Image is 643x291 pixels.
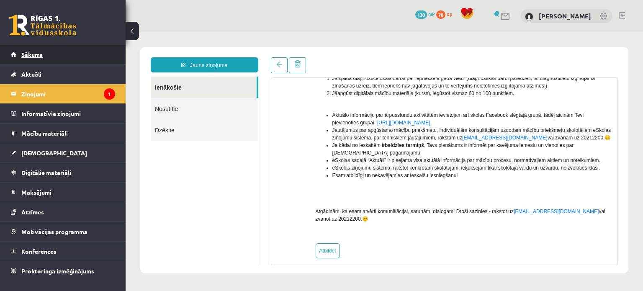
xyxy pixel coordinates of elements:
[207,140,332,146] span: Esam atbildīgi un nekavējamies ar ieskaišu iesniegšanu!
[21,129,68,137] span: Mācību materiāli
[415,10,435,17] a: 130 mP
[11,163,115,182] a: Digitālie materiāli
[21,149,87,157] span: [DEMOGRAPHIC_DATA]
[207,95,486,108] span: Jautājumus par apgūstamo mācību priekšmetu, individuālām konsultācijām uzdodam mācību priekšmetu ...
[25,87,132,108] a: Dzēstie
[11,84,115,103] a: Ziņojumi1
[11,143,115,162] a: [DEMOGRAPHIC_DATA]
[11,104,115,123] a: Informatīvie ziņojumi
[21,247,57,255] span: Konferences
[21,169,71,176] span: Digitālie materiāli
[104,88,115,100] i: 1
[21,183,115,202] legend: Maksājumi
[11,202,115,221] a: Atzīmes
[25,66,132,87] a: Nosūtītie
[21,208,44,216] span: Atzīmes
[11,45,115,64] a: Sākums
[21,84,115,103] legend: Ziņojumi
[11,242,115,261] a: Konferences
[21,228,87,235] span: Motivācijas programma
[337,103,422,108] a: [EMAIL_ADDRESS][DOMAIN_NAME]
[190,211,214,226] a: Atbildēt
[207,80,458,93] span: Aktuālo informāciju par ārpusstundu aktivitātēm ievietojam arī skolas Facebook slēgtajā grupā, tā...
[11,124,115,143] a: Mācību materiāli
[21,51,43,58] span: Sākums
[25,25,133,40] a: Jauns ziņojums
[21,70,41,78] span: Aktuāli
[237,184,243,190] span: 😊
[436,10,445,19] span: 78
[207,110,448,124] span: Ja kādai no ieskaitēm ir , Tavs pienākums ir informēt par kavējuma iemeslu un vienoties par [DEMO...
[207,58,389,64] span: Jāapgūst digitālais mācību materiāls (kurss), iegūstot vismaz 60 no 100 punktiem.
[259,110,298,116] b: beidzies termiņš
[9,15,76,36] a: Rīgas 1. Tālmācības vidusskola
[25,44,131,66] a: Ienākošie
[207,125,475,131] span: eSkolas sadaļā “Aktuāli” ir pieejama visa aktuālā informācija par mācību procesu, normatīvajiem a...
[525,13,533,21] img: Sofija Spure
[252,88,305,93] a: [URL][DOMAIN_NAME]
[388,176,473,182] a: [EMAIL_ADDRESS][DOMAIN_NAME]
[190,176,480,190] span: Atgādinām, ka esam atvērti komunikācijai, sarunām, dialogam! Droši sazinies - rakstot uz vai zvan...
[479,103,485,108] span: 😊
[11,261,115,281] a: Proktoringa izmēģinājums
[11,183,115,202] a: Maksājumi
[539,12,591,20] a: [PERSON_NAME]
[11,222,115,241] a: Motivācijas programma
[21,267,94,275] span: Proktoringa izmēģinājums
[428,10,435,17] span: mP
[21,104,115,123] legend: Informatīvie ziņojumi
[415,10,427,19] span: 130
[436,10,456,17] a: 78 xp
[11,64,115,84] a: Aktuāli
[207,133,475,139] span: eSkolas ziņojumu sistēmā, rakstot konkrētam skolotājam, ieķeksējam tikai skolotāja vārdu un uzvār...
[447,10,452,17] span: xp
